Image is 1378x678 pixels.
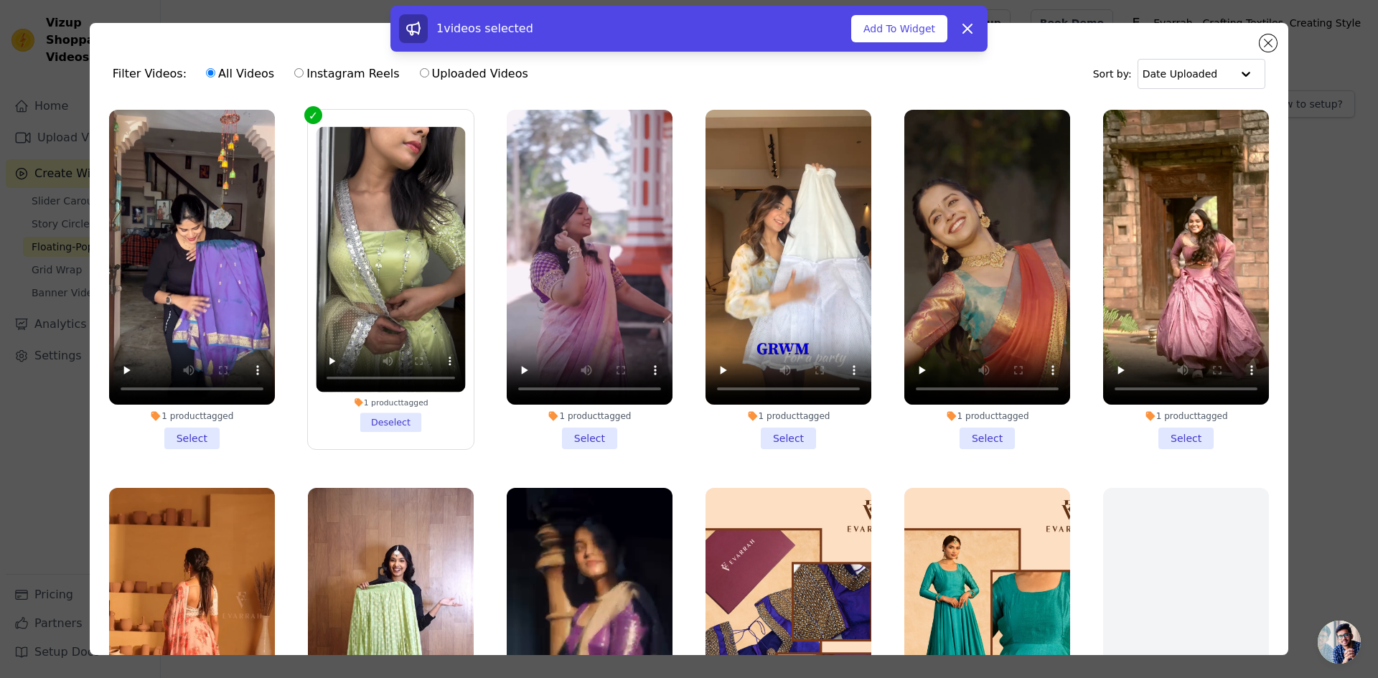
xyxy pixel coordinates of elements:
[205,65,275,83] label: All Videos
[507,410,672,422] div: 1 product tagged
[419,65,529,83] label: Uploaded Videos
[1318,621,1361,664] div: Open chat
[316,397,465,408] div: 1 product tagged
[109,410,275,422] div: 1 product tagged
[1093,59,1266,89] div: Sort by:
[1103,410,1269,422] div: 1 product tagged
[706,410,871,422] div: 1 product tagged
[436,22,533,35] span: 1 videos selected
[113,57,536,90] div: Filter Videos:
[851,15,947,42] button: Add To Widget
[904,410,1070,422] div: 1 product tagged
[294,65,400,83] label: Instagram Reels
